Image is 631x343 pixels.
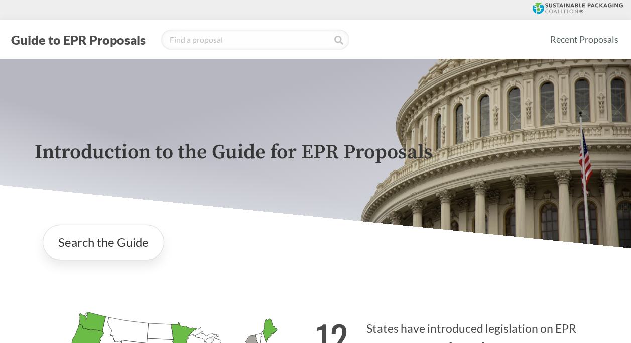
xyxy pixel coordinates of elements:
a: Search the Guide [43,225,164,260]
a: Recent Proposals [546,28,623,51]
input: Find a proposal [161,30,349,50]
p: Introduction to the Guide for EPR Proposals [35,141,597,164]
button: Guide to EPR Proposals [8,32,149,48]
